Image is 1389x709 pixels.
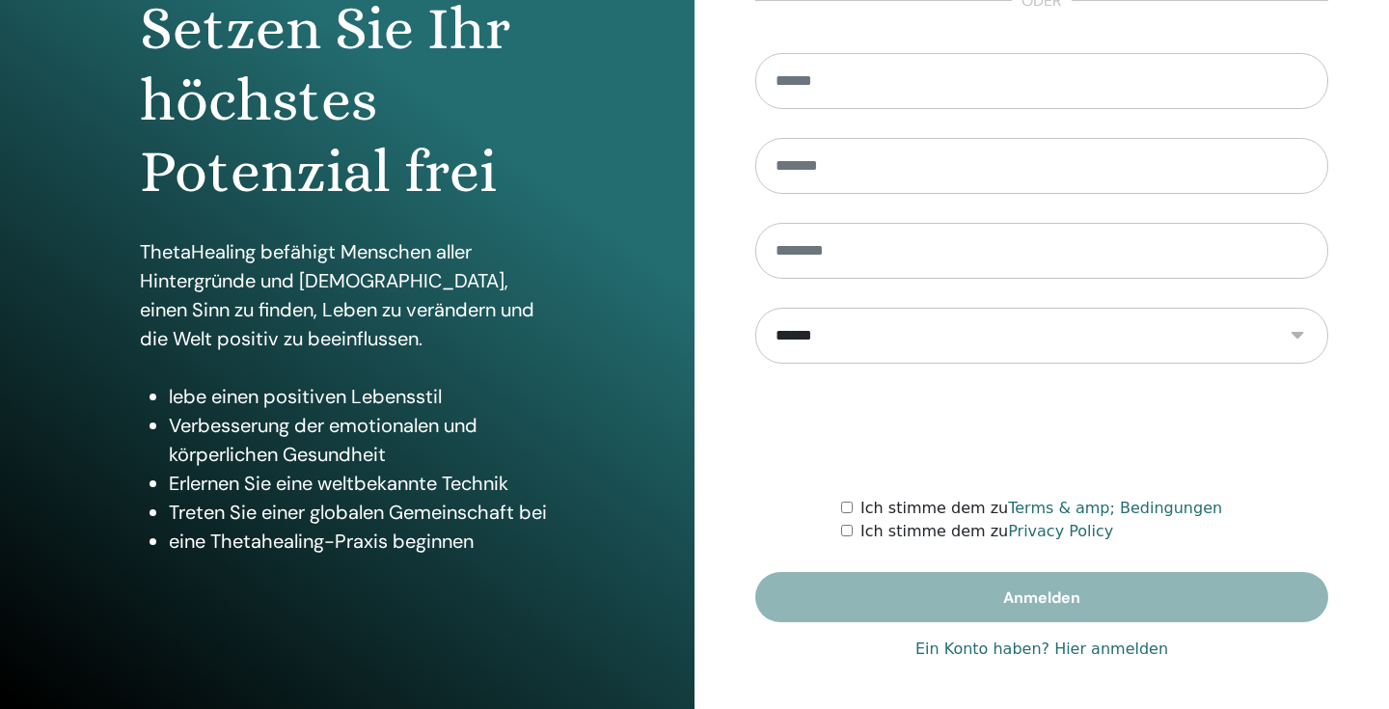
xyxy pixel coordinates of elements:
[169,411,555,469] li: Verbesserung der emotionalen und körperlichen Gesundheit
[169,469,555,498] li: Erlernen Sie eine weltbekannte Technik
[140,237,555,353] p: ThetaHealing befähigt Menschen aller Hintergründe und [DEMOGRAPHIC_DATA], einen Sinn zu finden, L...
[895,393,1188,468] iframe: reCAPTCHA
[169,498,555,527] li: Treten Sie einer globalen Gemeinschaft bei
[1008,499,1222,517] a: Terms & amp; Bedingungen
[1008,522,1113,540] a: Privacy Policy
[860,497,1222,520] label: Ich stimme dem zu
[860,520,1113,543] label: Ich stimme dem zu
[169,382,555,411] li: lebe einen positiven Lebensstil
[169,527,555,556] li: eine Thetahealing-Praxis beginnen
[915,638,1168,661] a: Ein Konto haben? Hier anmelden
